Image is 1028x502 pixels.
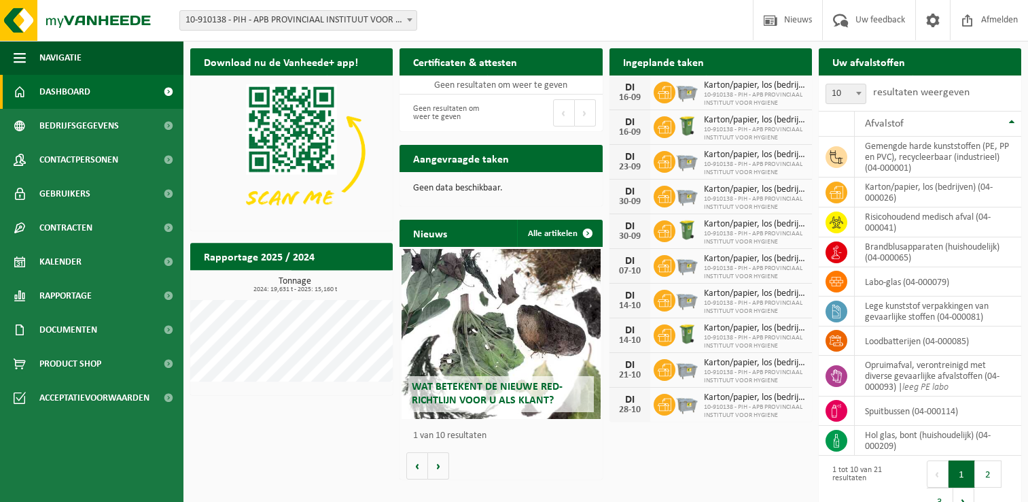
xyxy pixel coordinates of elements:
[704,195,805,212] span: 10-910138 - PIH - APB PROVINCIAAL INSTITUUT VOOR HYGIENE
[616,152,643,163] div: DI
[704,403,805,420] span: 10-910138 - PIH - APB PROVINCIAAL INSTITUUT VOOR HYGIENE
[616,267,643,276] div: 07-10
[616,290,643,301] div: DI
[865,118,904,129] span: Afvalstof
[855,207,1021,237] td: risicohoudend medisch afval (04-000041)
[704,80,805,91] span: Karton/papier, los (bedrijven)
[179,10,417,31] span: 10-910138 - PIH - APB PROVINCIAAL INSTITUUT VOOR HYGIENE - ANTWERPEN
[412,382,563,405] span: Wat betekent de nieuwe RED-richtlijn voor u als klant?
[39,279,92,313] span: Rapportage
[291,269,391,297] a: Bekijk rapportage
[675,218,698,241] img: WB-0240-HPE-GN-50
[39,143,118,177] span: Contactpersonen
[855,297,1021,327] td: lege kunststof verpakkingen van gevaarlijke stoffen (04-000081)
[704,219,805,230] span: Karton/papier, los (bedrijven)
[855,397,1021,426] td: spuitbussen (04-000114)
[675,253,698,276] img: WB-2500-GAL-GY-01
[675,392,698,415] img: WB-2500-GAL-GY-01
[704,115,805,126] span: Karton/papier, los (bedrijven)
[553,99,575,127] button: Previous
[855,327,1021,356] td: loodbatterijen (04-000085)
[180,11,416,30] span: 10-910138 - PIH - APB PROVINCIAAL INSTITUUT VOOR HYGIENE - ANTWERPEN
[39,313,97,347] span: Documenten
[39,245,82,279] span: Kalender
[704,265,805,281] span: 10-910138 - PIH - APB PROVINCIAAL INSTITUUT VOOR HYGIENE
[616,197,643,207] div: 30-09
[927,461,949,488] button: Previous
[400,220,461,246] h2: Nieuws
[428,452,449,480] button: Volgende
[616,395,643,405] div: DI
[39,211,92,245] span: Contracten
[616,163,643,172] div: 23-09
[616,371,643,380] div: 21-10
[975,461,1002,488] button: 2
[704,334,805,350] span: 10-910138 - PIH - APB PROVINCIAAL INSTITUUT VOOR HYGIENE
[616,117,643,128] div: DI
[675,80,698,103] img: WB-2500-GAL-GY-01
[704,184,805,195] span: Karton/papier, los (bedrijven)
[704,230,805,246] span: 10-910138 - PIH - APB PROVINCIAAL INSTITUUT VOOR HYGIENE
[675,149,698,172] img: WB-2500-GAL-GY-01
[826,84,866,103] span: 10
[616,232,643,241] div: 30-09
[949,461,975,488] button: 1
[190,48,372,75] h2: Download nu de Vanheede+ app!
[675,184,698,207] img: WB-2500-GAL-GY-01
[7,472,227,502] iframe: chat widget
[855,426,1021,456] td: hol glas, bont (huishoudelijk) (04-000209)
[855,356,1021,397] td: opruimafval, verontreinigd met diverse gevaarlijke afvalstoffen (04-000093) |
[704,392,805,403] span: Karton/papier, los (bedrijven)
[855,267,1021,297] td: labo-glas (04-000079)
[855,178,1021,207] td: karton/papier, los (bedrijven) (04-000026)
[39,109,119,143] span: Bedrijfsgegevens
[575,99,596,127] button: Next
[39,381,149,415] span: Acceptatievoorwaarden
[704,91,805,107] span: 10-910138 - PIH - APB PROVINCIAAL INSTITUUT VOOR HYGIENE
[190,76,393,228] img: Download de VHEPlus App
[675,288,698,311] img: WB-2500-GAL-GY-01
[197,286,393,293] span: 2024: 19,631 t - 2025: 15,160 t
[616,128,643,137] div: 16-09
[826,84,866,104] span: 10
[704,358,805,369] span: Karton/papier, los (bedrijven)
[406,452,428,480] button: Vorige
[400,145,522,171] h2: Aangevraagde taken
[704,288,805,299] span: Karton/papier, los (bedrijven)
[517,220,601,247] a: Alle artikelen
[675,357,698,380] img: WB-2500-GAL-GY-01
[413,431,595,441] p: 1 van 10 resultaten
[855,137,1021,178] td: gemengde harde kunststoffen (PE, PP en PVC), recycleerbaar (industrieel) (04-000001)
[400,76,602,95] td: Geen resultaten om weer te geven
[609,48,717,75] h2: Ingeplande taken
[402,249,600,419] a: Wat betekent de nieuwe RED-richtlijn voor u als klant?
[616,186,643,197] div: DI
[400,48,531,75] h2: Certificaten & attesten
[902,382,949,392] i: leeg PE labo
[190,243,328,269] h2: Rapportage 2025 / 2024
[819,48,919,75] h2: Uw afvalstoffen
[675,114,698,137] img: WB-0240-HPE-GN-50
[704,150,805,161] span: Karton/papier, los (bedrijven)
[197,277,393,293] h3: Tonnage
[704,299,805,316] span: 10-910138 - PIH - APB PROVINCIAAL INSTITUUT VOOR HYGIENE
[39,347,101,381] span: Product Shop
[616,221,643,232] div: DI
[616,82,643,93] div: DI
[616,405,643,415] div: 28-10
[39,41,82,75] span: Navigatie
[406,98,494,128] div: Geen resultaten om weer te geven
[39,75,90,109] span: Dashboard
[704,369,805,385] span: 10-910138 - PIH - APB PROVINCIAAL INSTITUUT VOOR HYGIENE
[616,301,643,311] div: 14-10
[675,322,698,346] img: WB-0240-HPE-GN-50
[855,237,1021,267] td: brandblusapparaten (huishoudelijk) (04-000065)
[413,184,588,193] p: Geen data beschikbaar.
[39,177,90,211] span: Gebruikers
[616,256,643,267] div: DI
[704,323,805,334] span: Karton/papier, los (bedrijven)
[616,336,643,346] div: 14-10
[704,126,805,142] span: 10-910138 - PIH - APB PROVINCIAAL INSTITUUT VOOR HYGIENE
[616,93,643,103] div: 16-09
[704,254,805,265] span: Karton/papier, los (bedrijven)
